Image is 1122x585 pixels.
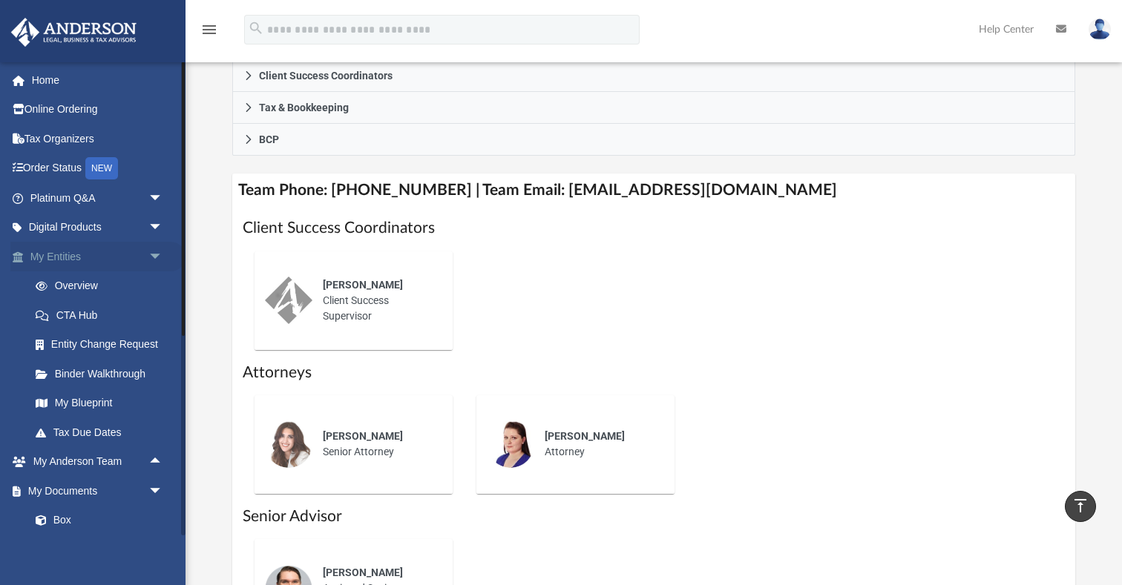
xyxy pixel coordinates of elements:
[21,506,171,535] a: Box
[85,157,118,179] div: NEW
[200,28,218,39] a: menu
[323,279,403,291] span: [PERSON_NAME]
[259,102,349,113] span: Tax & Bookkeeping
[487,420,534,468] img: thumbnail
[21,535,178,564] a: Meeting Minutes
[10,476,178,506] a: My Documentsarrow_drop_down
[265,420,312,468] img: thumbnail
[21,330,186,360] a: Entity Change Request
[21,389,178,418] a: My Blueprint
[265,277,312,324] img: thumbnail
[10,153,186,184] a: Order StatusNEW
[148,183,178,214] span: arrow_drop_down
[259,134,279,145] span: BCP
[1089,19,1111,40] img: User Pic
[243,362,1065,383] h1: Attorneys
[21,300,186,330] a: CTA Hub
[312,267,442,334] div: Client Success Supervisor
[148,213,178,243] span: arrow_drop_down
[243,217,1065,239] h1: Client Success Coordinators
[312,418,442,470] div: Senior Attorney
[1072,497,1089,515] i: vertical_align_top
[21,359,186,389] a: Binder Walkthrough
[323,566,403,578] span: [PERSON_NAME]
[10,95,186,125] a: Online Ordering
[21,417,186,447] a: Tax Due Dates
[232,173,1075,207] h4: Team Phone: [PHONE_NUMBER] | Team Email: [EMAIL_ADDRESS][DOMAIN_NAME]
[10,124,186,153] a: Tax Organizers
[148,476,178,506] span: arrow_drop_down
[10,183,186,213] a: Platinum Q&Aarrow_drop_down
[148,242,178,272] span: arrow_drop_down
[10,213,186,242] a: Digital Productsarrow_drop_down
[1065,491,1096,522] a: vertical_align_top
[323,430,403,442] span: [PERSON_NAME]
[545,430,625,442] span: [PERSON_NAME]
[243,506,1065,527] h1: Senior Advisor
[200,21,218,39] i: menu
[21,271,186,301] a: Overview
[232,124,1075,156] a: BCP
[534,418,664,470] div: Attorney
[10,447,178,477] a: My Anderson Teamarrow_drop_up
[232,60,1075,92] a: Client Success Coordinators
[10,242,186,271] a: My Entitiesarrow_drop_down
[10,65,186,95] a: Home
[148,447,178,477] span: arrow_drop_up
[259,70,393,81] span: Client Success Coordinators
[248,20,264,36] i: search
[7,18,141,47] img: Anderson Advisors Platinum Portal
[232,92,1075,124] a: Tax & Bookkeeping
